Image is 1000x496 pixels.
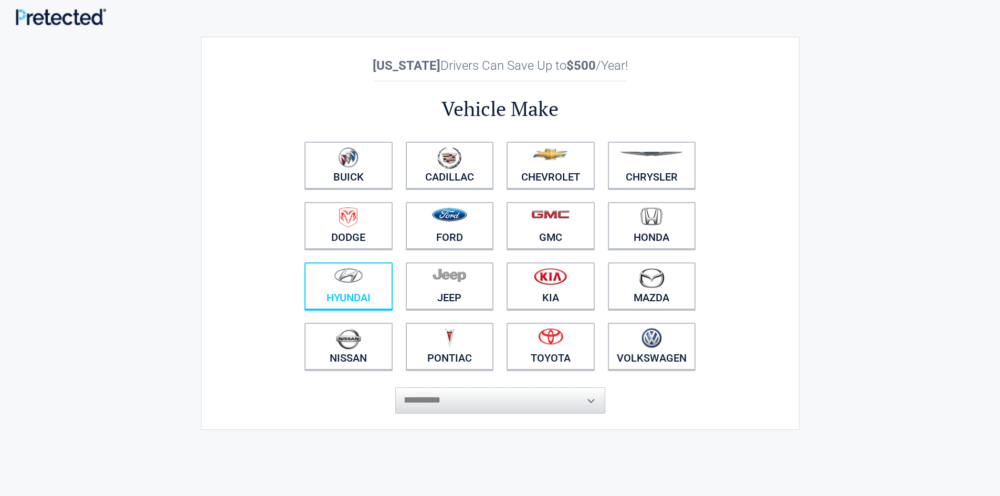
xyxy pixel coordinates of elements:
img: buick [338,147,359,168]
img: ford [432,208,467,221]
a: Dodge [304,202,393,249]
img: mazda [638,268,665,288]
img: gmc [531,210,570,219]
img: chrysler [619,152,683,156]
a: Pontiac [406,323,494,370]
img: Main Logo [16,8,106,25]
img: kia [534,268,567,285]
a: Toyota [507,323,595,370]
img: honda [640,207,662,226]
b: $500 [566,58,596,73]
img: nissan [336,328,361,350]
a: GMC [507,202,595,249]
a: Cadillac [406,142,494,189]
a: Chevrolet [507,142,595,189]
a: Jeep [406,262,494,310]
img: toyota [538,328,563,345]
img: volkswagen [641,328,662,349]
a: Chrysler [608,142,696,189]
a: Volkswagen [608,323,696,370]
a: Hyundai [304,262,393,310]
a: Ford [406,202,494,249]
h2: Vehicle Make [298,96,702,122]
a: Mazda [608,262,696,310]
img: hyundai [334,268,363,283]
img: chevrolet [533,149,568,160]
b: [US_STATE] [373,58,440,73]
a: Buick [304,142,393,189]
a: Nissan [304,323,393,370]
a: Honda [608,202,696,249]
h2: Drivers Can Save Up to /Year [298,58,702,73]
img: jeep [433,268,466,282]
img: cadillac [437,147,461,169]
img: pontiac [444,328,455,348]
a: Kia [507,262,595,310]
img: dodge [339,207,357,228]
